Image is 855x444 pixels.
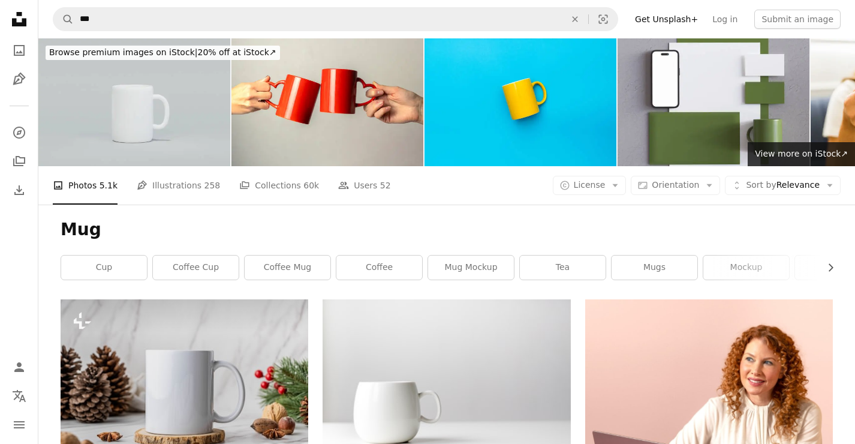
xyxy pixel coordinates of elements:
span: Orientation [652,180,699,190]
a: coffee cup [153,256,239,280]
a: mug mockup [428,256,514,280]
button: Orientation [631,176,720,195]
span: 52 [380,179,391,192]
span: 258 [204,179,221,192]
a: Collections 60k [239,166,319,205]
a: View more on iStock↗ [748,142,855,166]
button: License [553,176,627,195]
a: Illustrations [7,67,31,91]
a: Photos [7,38,31,62]
a: mugs [612,256,697,280]
a: Collections [7,149,31,173]
a: coffee mug [245,256,330,280]
img: Classic White Coffee Mug isolated on grey background. [38,38,230,166]
a: Log in / Sign up [7,355,31,379]
a: Log in [705,10,745,29]
a: Users 52 [338,166,391,205]
a: tea [520,256,606,280]
a: cup [61,256,147,280]
span: Relevance [746,179,820,191]
a: A white coffee mug sitting on top of a table [61,376,308,387]
span: Sort by [746,180,776,190]
button: Language [7,384,31,408]
img: two female hands of lovers hold red mugs with hearts, lesbians [231,38,423,166]
a: coffee [336,256,422,280]
h1: Mug [61,219,833,241]
button: Menu [7,413,31,437]
span: License [574,180,606,190]
a: Get Unsplash+ [628,10,705,29]
button: scroll list to the right [820,256,833,280]
button: Submit an image [754,10,841,29]
img: Yellow mug on blue background [425,38,616,166]
form: Find visuals sitewide [53,7,618,31]
button: Visual search [589,8,618,31]
a: Explore [7,121,31,145]
a: Illustrations 258 [137,166,220,205]
span: 20% off at iStock ↗ [49,47,276,57]
span: 60k [303,179,319,192]
a: Browse premium images on iStock|20% off at iStock↗ [38,38,287,67]
button: Sort byRelevance [725,176,841,195]
img: Branding identity mockup with modern smartphone [618,38,809,166]
button: Clear [562,8,588,31]
span: Browse premium images on iStock | [49,47,197,57]
span: View more on iStock ↗ [755,149,848,158]
button: Search Unsplash [53,8,74,31]
a: mockup [703,256,789,280]
a: Download History [7,178,31,202]
a: white ceramic mug [323,376,570,387]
